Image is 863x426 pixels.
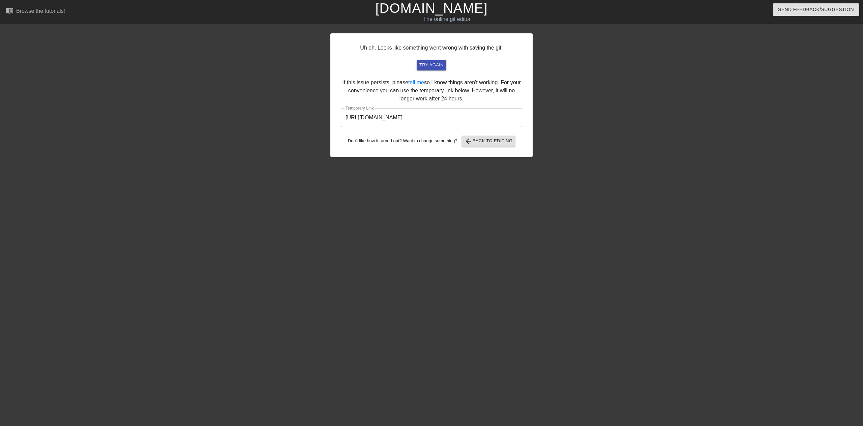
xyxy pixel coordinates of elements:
div: Browse the tutorials! [16,8,65,14]
span: Back to Editing [465,137,513,145]
button: try again [417,60,446,70]
span: Send Feedback/Suggestion [778,5,854,14]
div: Uh oh. Looks like something went wrong with saving the gif. If this issue persists, please so I k... [330,33,533,157]
a: Browse the tutorials! [5,6,65,17]
div: The online gif editor [291,15,602,23]
span: try again [419,61,444,69]
span: menu_book [5,6,13,14]
span: arrow_back [465,137,473,145]
div: Don't like how it turned out? Want to change something? [341,136,522,147]
button: Back to Editing [462,136,515,147]
button: Send Feedback/Suggestion [773,3,859,16]
input: bare [341,108,522,127]
a: tell me [408,80,424,85]
a: [DOMAIN_NAME] [375,1,487,16]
